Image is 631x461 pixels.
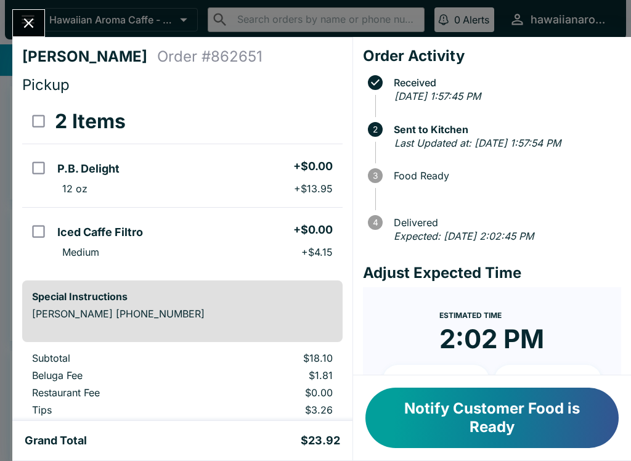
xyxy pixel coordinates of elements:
[62,246,99,258] p: Medium
[383,365,490,396] button: + 10
[394,230,534,242] em: Expected: [DATE] 2:02:45 PM
[62,182,88,195] p: 12 oz
[22,352,343,438] table: orders table
[394,137,561,149] em: Last Updated at: [DATE] 1:57:54 PM
[439,311,502,320] span: Estimated Time
[494,365,601,396] button: + 20
[363,47,621,65] h4: Order Activity
[157,47,263,66] h4: Order # 862651
[388,77,621,88] span: Received
[218,404,333,416] p: $3.26
[301,246,333,258] p: + $4.15
[363,264,621,282] h4: Adjust Expected Time
[22,47,157,66] h4: [PERSON_NAME]
[394,90,481,102] em: [DATE] 1:57:45 PM
[22,99,343,271] table: orders table
[32,290,333,303] h6: Special Instructions
[365,388,619,448] button: Notify Customer Food is Ready
[373,171,378,181] text: 3
[373,124,378,134] text: 2
[57,161,120,176] h5: P.B. Delight
[218,386,333,399] p: $0.00
[32,352,198,364] p: Subtotal
[301,433,340,448] h5: $23.92
[32,386,198,399] p: Restaurant Fee
[218,352,333,364] p: $18.10
[32,369,198,381] p: Beluga Fee
[388,217,621,228] span: Delivered
[32,308,333,320] p: [PERSON_NAME] [PHONE_NUMBER]
[372,218,378,227] text: 4
[388,124,621,135] span: Sent to Kitchen
[388,170,621,181] span: Food Ready
[57,225,143,240] h5: Iced Caffe Filtro
[22,76,70,94] span: Pickup
[32,404,198,416] p: Tips
[55,109,126,134] h3: 2 Items
[293,159,333,174] h5: + $0.00
[13,10,44,36] button: Close
[294,182,333,195] p: + $13.95
[293,222,333,237] h5: + $0.00
[218,369,333,381] p: $1.81
[25,433,87,448] h5: Grand Total
[439,323,544,355] time: 2:02 PM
